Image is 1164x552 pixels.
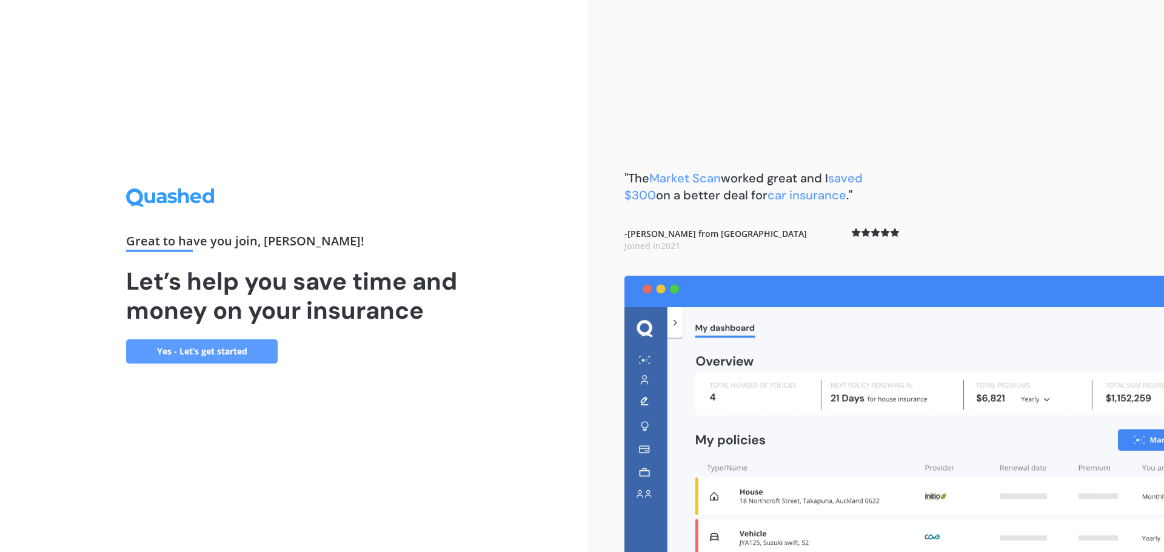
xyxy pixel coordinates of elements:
[126,235,462,252] div: Great to have you join , [PERSON_NAME] !
[624,170,863,203] b: "The worked great and I on a better deal for ."
[768,187,846,203] span: car insurance
[624,170,863,203] span: saved $300
[126,339,278,364] a: Yes - Let’s get started
[624,228,807,251] b: - [PERSON_NAME] from [GEOGRAPHIC_DATA]
[649,170,721,186] span: Market Scan
[624,240,680,251] span: Joined in 2021
[624,276,1164,552] img: dashboard.webp
[126,267,462,325] h1: Let’s help you save time and money on your insurance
